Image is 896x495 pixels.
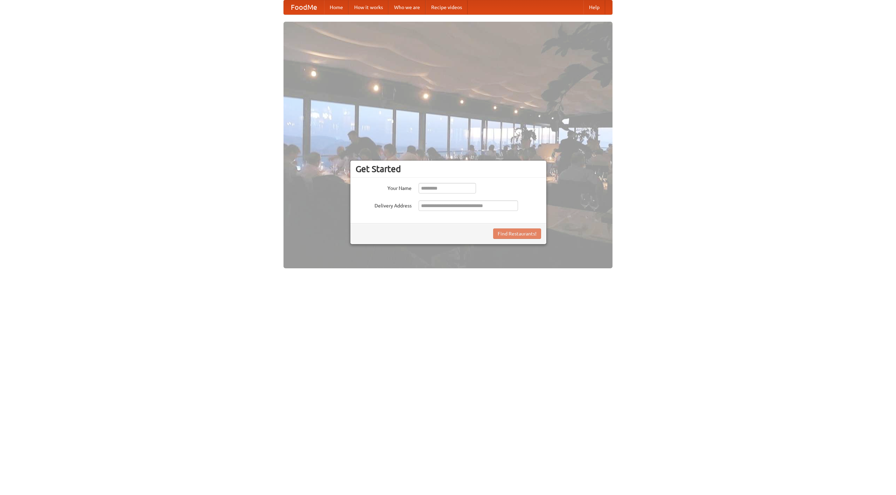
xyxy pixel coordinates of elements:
a: Help [583,0,605,14]
a: Who we are [388,0,426,14]
label: Delivery Address [356,200,412,209]
a: Home [324,0,349,14]
button: Find Restaurants! [493,228,541,239]
h3: Get Started [356,164,541,174]
a: FoodMe [284,0,324,14]
a: How it works [349,0,388,14]
a: Recipe videos [426,0,468,14]
label: Your Name [356,183,412,192]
